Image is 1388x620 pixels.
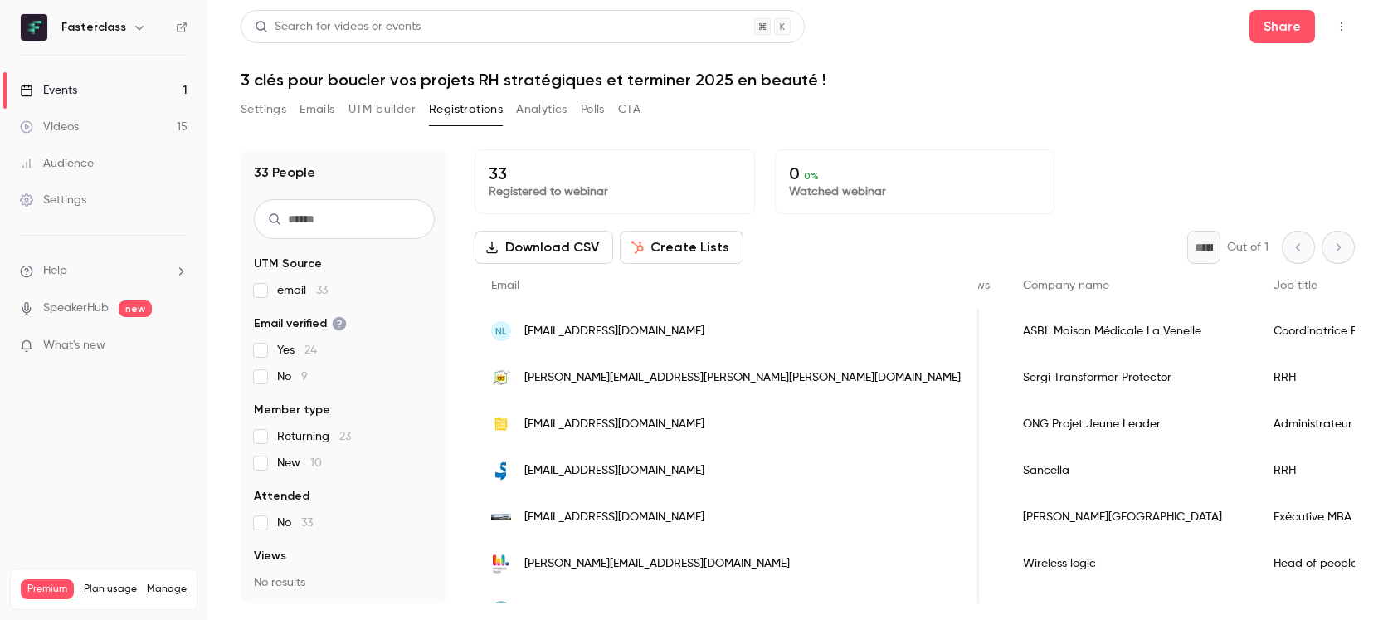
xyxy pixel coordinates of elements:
[491,600,511,620] img: mbaconsulting.tn
[491,280,519,291] span: Email
[489,164,741,183] p: 33
[300,96,334,123] button: Emails
[241,70,1355,90] h1: 3 clés pour boucler vos projets RH stratégiques et terminer 2025 en beauté !
[20,82,77,99] div: Events
[429,96,503,123] button: Registrations
[241,96,286,123] button: Settings
[1006,494,1257,540] div: [PERSON_NAME][GEOGRAPHIC_DATA]
[524,369,961,387] span: [PERSON_NAME][EMAIL_ADDRESS][PERSON_NAME][PERSON_NAME][DOMAIN_NAME]
[789,183,1041,200] p: Watched webinar
[254,256,322,272] span: UTM Source
[491,414,511,434] img: projetjeuneleader.org
[301,517,313,529] span: 33
[207,106,254,117] div: Mots-clés
[804,170,819,182] span: 0 %
[524,509,704,526] span: [EMAIL_ADDRESS][DOMAIN_NAME]
[620,231,743,264] button: Create Lists
[304,344,317,356] span: 24
[310,457,322,469] span: 10
[516,96,567,123] button: Analytics
[43,43,188,56] div: Domaine: [DOMAIN_NAME]
[491,461,511,481] img: sancella.com.tn
[524,555,790,573] span: [PERSON_NAME][EMAIL_ADDRESS][DOMAIN_NAME]
[348,96,416,123] button: UTM builder
[1006,540,1257,587] div: Wireless logic
[339,431,351,442] span: 23
[1006,308,1257,354] div: ASBL Maison Médicale La Venelle
[277,342,317,359] span: Yes
[1006,401,1257,447] div: ONG Projet Jeune Leader
[277,428,351,445] span: Returning
[254,574,435,591] p: No results
[277,515,313,531] span: No
[27,43,40,56] img: website_grey.svg
[43,262,67,280] span: Help
[27,27,40,40] img: logo_orange.svg
[618,96,640,123] button: CTA
[1006,447,1257,494] div: Sancella
[277,455,322,471] span: New
[254,163,315,183] h1: 33 People
[1006,354,1257,401] div: Sergi Transformer Protector
[524,462,704,480] span: [EMAIL_ADDRESS][DOMAIN_NAME]
[20,192,86,208] div: Settings
[254,315,347,332] span: Email verified
[489,183,741,200] p: Registered to webinar
[46,27,81,40] div: v 4.0.25
[277,282,328,299] span: email
[20,262,188,280] li: help-dropdown-opener
[43,337,105,354] span: What's new
[254,488,309,505] span: Attended
[1023,280,1109,291] span: Company name
[67,105,80,118] img: tab_domain_overview_orange.svg
[491,554,511,574] img: wirelesslogic.com
[20,155,94,172] div: Audience
[491,514,511,520] img: edu.executive.em-lyon.com
[20,119,79,135] div: Videos
[85,106,128,117] div: Domaine
[254,402,330,418] span: Member type
[524,323,704,340] span: [EMAIL_ADDRESS][DOMAIN_NAME]
[1274,280,1317,291] span: Job title
[495,324,507,339] span: NL
[277,369,308,385] span: No
[84,583,137,596] span: Plan usage
[789,164,1041,183] p: 0
[21,14,47,41] img: Fasterclass
[491,368,511,388] img: sergi-tp.com
[316,285,328,296] span: 33
[524,416,704,433] span: [EMAIL_ADDRESS][DOMAIN_NAME]
[254,548,286,564] span: Views
[147,583,187,596] a: Manage
[475,231,613,264] button: Download CSV
[581,96,605,123] button: Polls
[61,19,126,36] h6: Fasterclass
[119,300,152,317] span: new
[524,602,704,619] span: [EMAIL_ADDRESS][DOMAIN_NAME]
[1249,10,1315,43] button: Share
[255,18,421,36] div: Search for videos or events
[21,579,74,599] span: Premium
[43,300,109,317] a: SpeakerHub
[188,105,202,118] img: tab_keywords_by_traffic_grey.svg
[1227,239,1269,256] p: Out of 1
[301,371,308,383] span: 9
